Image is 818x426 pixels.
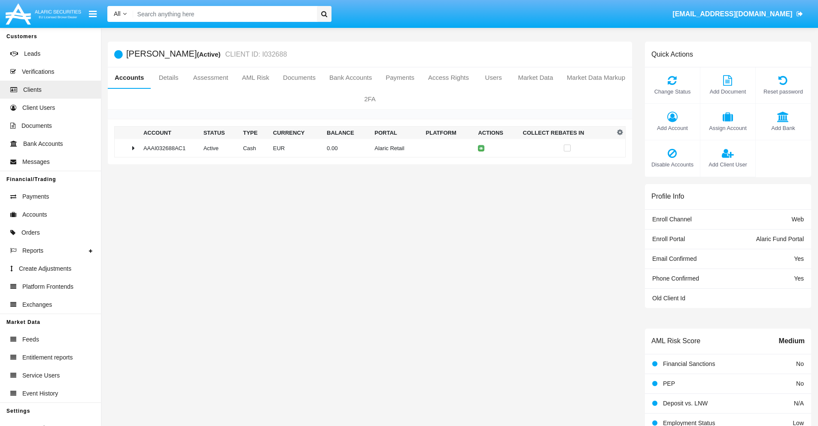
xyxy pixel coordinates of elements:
span: Yes [794,255,804,262]
span: PEP [663,380,675,387]
a: 2FA [108,89,632,109]
td: Active [200,139,240,157]
span: Assign Account [705,124,751,132]
span: Event History [22,389,58,398]
span: Disable Accounts [649,160,696,169]
span: Feeds [22,335,39,344]
a: Assessment [186,67,235,88]
td: Alaric Retail [371,139,422,157]
span: Add Client User [705,160,751,169]
span: Add Document [705,88,751,96]
h6: AML Risk Score [651,337,700,345]
a: Users [476,67,511,88]
span: Enroll Portal [652,236,685,242]
span: Yes [794,275,804,282]
th: Platform [423,127,475,139]
th: Collect Rebates In [520,127,615,139]
span: Phone Confirmed [652,275,699,282]
td: 0.00 [323,139,371,157]
img: Logo image [4,1,82,27]
span: N/A [794,400,804,407]
span: Add Account [649,124,696,132]
a: Market Data [511,67,560,88]
span: No [796,360,804,367]
span: Payments [22,192,49,201]
a: [EMAIL_ADDRESS][DOMAIN_NAME] [669,2,807,26]
span: Reports [22,246,43,255]
a: Bank Accounts [322,67,379,88]
a: Details [151,67,186,88]
span: Reset password [760,88,806,96]
a: Documents [276,67,322,88]
span: Leads [24,49,40,58]
a: All [107,9,133,18]
th: Actions [474,127,519,139]
span: Web [791,216,804,223]
span: Create Adjustments [19,264,71,273]
th: Portal [371,127,422,139]
span: Platform Frontends [22,282,73,291]
a: Access Rights [421,67,476,88]
span: Clients [23,85,42,94]
h6: Quick Actions [651,50,693,58]
span: Service Users [22,371,60,380]
span: Medium [779,336,805,346]
span: Old Client Id [652,295,685,302]
a: Payments [379,67,421,88]
span: Client Users [22,103,55,112]
span: Messages [22,157,50,166]
span: Orders [21,228,40,237]
a: AML Risk [235,67,276,88]
input: Search [133,6,314,22]
span: Add Bank [760,124,806,132]
span: [EMAIL_ADDRESS][DOMAIN_NAME] [672,10,792,18]
span: Deposit vs. LNW [663,400,708,407]
th: Account [140,127,200,139]
span: Financial Sanctions [663,360,715,367]
span: Verifications [22,67,54,76]
a: Accounts [108,67,151,88]
span: Entitlement reports [22,353,73,362]
span: Documents [21,121,52,130]
td: Cash [240,139,270,157]
a: Market Data Markup [560,67,632,88]
span: Enroll Channel [652,216,692,223]
td: EUR [270,139,323,157]
span: All [114,10,121,17]
div: (Active) [197,49,223,59]
th: Currency [270,127,323,139]
span: No [796,380,804,387]
td: AAAI032688AC1 [140,139,200,157]
span: Change Status [649,88,696,96]
th: Type [240,127,270,139]
h5: [PERSON_NAME] [126,49,287,59]
span: Bank Accounts [23,139,63,148]
small: CLIENT ID: I032688 [223,51,287,58]
h6: Profile Info [651,192,684,200]
th: Balance [323,127,371,139]
span: Exchanges [22,300,52,309]
span: Email Confirmed [652,255,696,262]
span: Accounts [22,210,47,219]
th: Status [200,127,240,139]
span: Alaric Fund Portal [756,236,804,242]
